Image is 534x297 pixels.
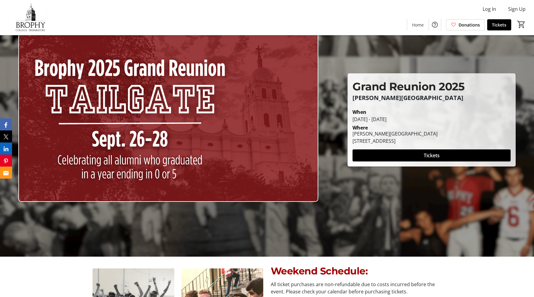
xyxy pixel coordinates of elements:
button: Help [429,19,441,31]
span: Tickets [492,22,506,28]
button: Log In [478,4,501,14]
button: Tickets [352,149,511,161]
span: Home [412,22,424,28]
button: Sign Up [503,4,530,14]
p: All ticket purchases are non-refundable due to costs incurred before the event. Please check your... [270,281,441,295]
div: [DATE] - [DATE] [352,116,511,123]
span: Sign Up [508,5,526,13]
div: [PERSON_NAME][GEOGRAPHIC_DATA] [352,130,438,137]
span: Weekend Schedule: [270,265,368,277]
p: [PERSON_NAME][GEOGRAPHIC_DATA] [352,95,511,101]
div: [STREET_ADDRESS] [352,137,438,145]
div: Where [352,125,368,130]
span: Tickets [424,152,440,159]
a: Donations [446,19,485,30]
button: Cart [516,19,527,30]
span: Donations [459,22,480,28]
img: Brophy College Preparatory 's Logo [4,2,57,33]
div: When [352,108,366,116]
span: Grand Reunion 2025 [352,80,464,93]
a: Home [407,19,429,30]
img: Campaign CTA Media Photo [18,33,319,202]
span: Log In [483,5,496,13]
a: Tickets [487,19,511,30]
